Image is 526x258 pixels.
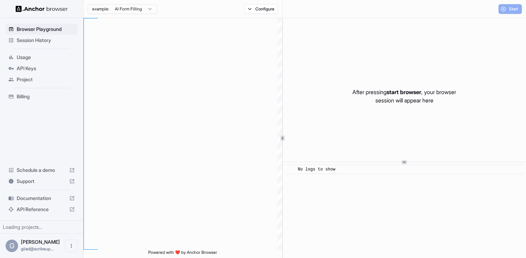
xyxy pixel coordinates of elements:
[298,167,335,172] span: No logs to show
[21,239,60,245] span: Gilad Spitzer
[245,4,278,14] button: Configure
[6,176,78,187] div: Support
[148,250,217,258] span: Powered with ❤️ by Anchor Browser
[6,74,78,85] div: Project
[6,35,78,46] div: Session History
[6,52,78,63] div: Usage
[17,37,75,44] span: Session History
[92,6,109,12] span: example:
[6,240,18,252] div: G
[17,76,75,83] span: Project
[352,88,456,105] p: After pressing , your browser session will appear here
[17,93,75,100] span: Billing
[17,195,66,202] span: Documentation
[17,167,66,174] span: Schedule a demo
[17,206,66,213] span: API Reference
[6,91,78,102] div: Billing
[6,63,78,74] div: API Keys
[17,26,75,33] span: Browser Playground
[17,65,75,72] span: API Keys
[21,246,54,251] span: gilad@scribeup.io
[17,54,75,61] span: Usage
[386,89,421,95] span: start browser
[65,240,78,252] button: Open menu
[6,193,78,204] div: Documentation
[6,165,78,176] div: Schedule a demo
[289,166,293,173] span: ​
[17,178,66,185] span: Support
[3,224,80,231] div: Loading projects...
[6,204,78,215] div: API Reference
[6,24,78,35] div: Browser Playground
[16,6,68,12] img: Anchor Logo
